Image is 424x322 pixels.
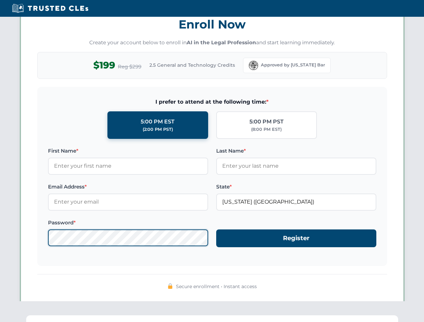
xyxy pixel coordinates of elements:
[216,183,376,191] label: State
[216,147,376,155] label: Last Name
[216,158,376,174] input: Enter your last name
[118,63,141,71] span: Reg $299
[168,283,173,289] img: 🔒
[37,14,387,35] h3: Enroll Now
[48,158,208,174] input: Enter your first name
[216,229,376,247] button: Register
[48,183,208,191] label: Email Address
[216,194,376,210] input: Florida (FL)
[48,147,208,155] label: First Name
[48,219,208,227] label: Password
[261,62,325,68] span: Approved by [US_STATE] Bar
[10,3,90,13] img: Trusted CLEs
[93,58,115,73] span: $199
[149,61,235,69] span: 2.5 General and Technology Credits
[48,98,376,106] span: I prefer to attend at the following time:
[249,61,258,70] img: Florida Bar
[48,194,208,210] input: Enter your email
[143,126,173,133] div: (2:00 PM PST)
[251,126,282,133] div: (8:00 PM EST)
[176,283,257,290] span: Secure enrollment • Instant access
[187,39,256,46] strong: AI in the Legal Profession
[249,117,284,126] div: 5:00 PM PST
[141,117,175,126] div: 5:00 PM EST
[37,39,387,47] p: Create your account below to enroll in and start learning immediately.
